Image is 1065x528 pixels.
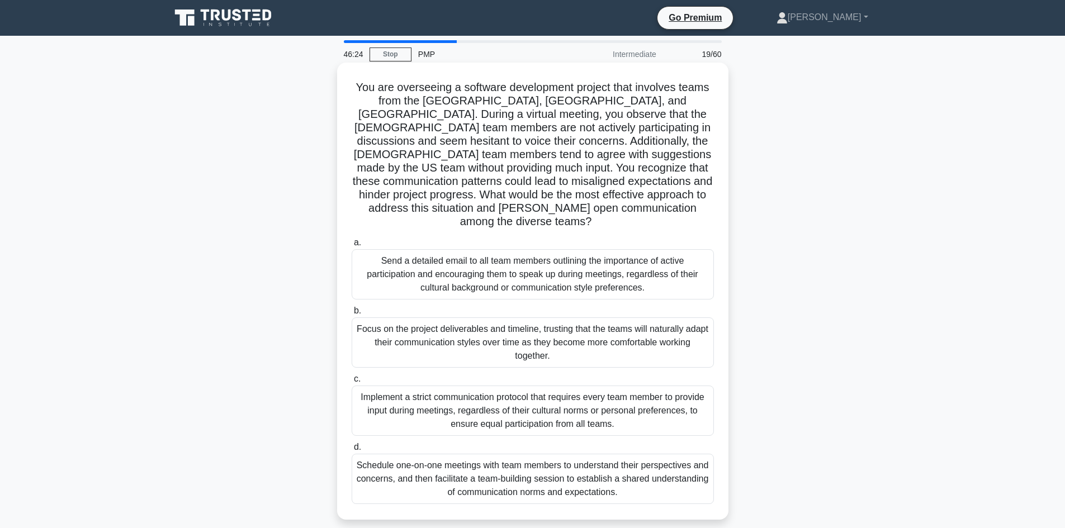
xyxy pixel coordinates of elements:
[662,11,728,25] a: Go Premium
[565,43,663,65] div: Intermediate
[663,43,728,65] div: 19/60
[352,386,714,436] div: Implement a strict communication protocol that requires every team member to provide input during...
[354,374,361,383] span: c.
[354,442,361,451] span: d.
[352,454,714,504] div: Schedule one-on-one meetings with team members to understand their perspectives and concerns, and...
[354,306,361,315] span: b.
[354,237,361,247] span: a.
[352,249,714,299] div: Send a detailed email to all team members outlining the importance of active participation and en...
[411,43,565,65] div: PMP
[750,6,895,28] a: [PERSON_NAME]
[370,47,411,61] a: Stop
[337,43,370,65] div: 46:24
[352,317,714,368] div: Focus on the project deliverables and timeline, trusting that the teams will naturally adapt thei...
[351,80,715,229] h5: You are overseeing a software development project that involves teams from the [GEOGRAPHIC_DATA],...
